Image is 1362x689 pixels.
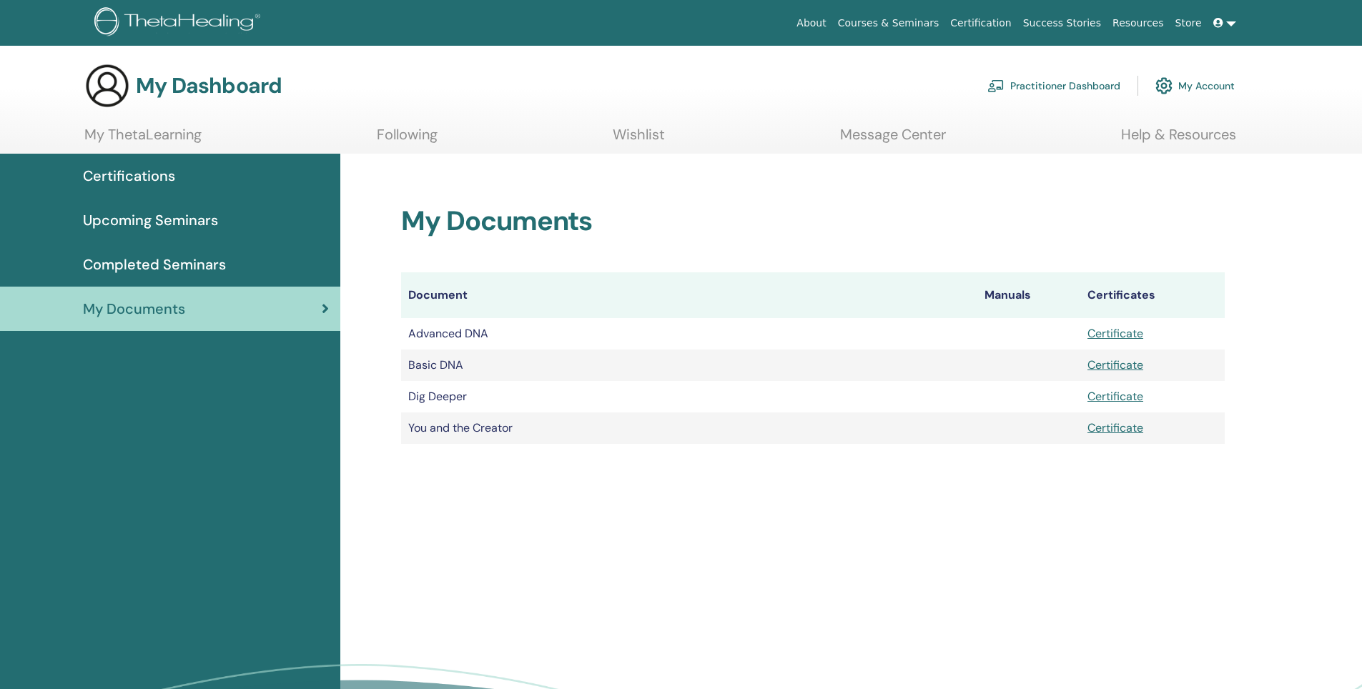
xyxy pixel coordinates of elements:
td: Basic DNA [401,350,977,381]
a: Certificate [1087,357,1143,372]
h3: My Dashboard [136,73,282,99]
a: Success Stories [1017,10,1107,36]
img: logo.png [94,7,265,39]
a: Certification [944,10,1017,36]
th: Manuals [977,272,1080,318]
th: Certificates [1080,272,1225,318]
a: Following [377,126,438,154]
img: generic-user-icon.jpg [84,63,130,109]
a: My Account [1155,70,1235,101]
a: Practitioner Dashboard [987,70,1120,101]
th: Document [401,272,977,318]
span: Certifications [83,165,175,187]
td: Dig Deeper [401,381,977,412]
img: chalkboard-teacher.svg [987,79,1005,92]
a: Courses & Seminars [832,10,945,36]
td: Advanced DNA [401,318,977,350]
td: You and the Creator [401,412,977,444]
span: My Documents [83,298,185,319]
a: Wishlist [613,126,665,154]
a: My ThetaLearning [84,126,202,154]
a: Resources [1107,10,1170,36]
a: Certificate [1087,326,1143,341]
span: Upcoming Seminars [83,209,218,231]
a: Certificate [1087,420,1143,435]
a: Help & Resources [1121,126,1236,154]
a: Certificate [1087,389,1143,404]
a: About [791,10,831,36]
span: Completed Seminars [83,254,226,275]
img: cog.svg [1155,74,1173,98]
h2: My Documents [401,205,1225,238]
a: Store [1170,10,1208,36]
a: Message Center [840,126,946,154]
